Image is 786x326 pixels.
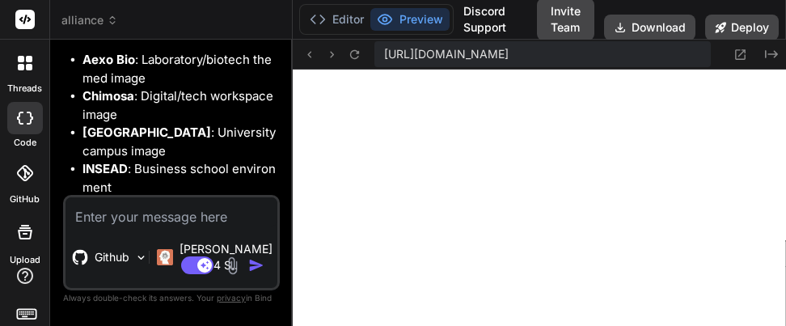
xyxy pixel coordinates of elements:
[95,249,129,265] p: Github
[82,161,128,176] strong: INSEAD
[10,253,40,267] label: Upload
[82,52,135,67] strong: Aexo Bio
[384,46,509,62] span: [URL][DOMAIN_NAME]
[248,257,264,273] img: icon
[223,256,242,275] img: attachment
[63,290,280,306] p: Always double-check its answers. Your in Bind
[7,82,42,95] label: threads
[14,136,36,150] label: code
[303,8,370,31] button: Editor
[82,88,134,104] strong: Chimosa
[157,249,173,265] img: Claude 4 Sonnet
[10,193,40,206] label: GitHub
[82,87,277,124] li: : Digital/tech workspace image
[82,51,277,87] li: : Laboratory/biotech themed image
[217,293,246,303] span: privacy
[180,241,273,273] p: [PERSON_NAME] 4 S..
[61,12,118,28] span: alliance
[370,8,450,31] button: Preview
[705,15,779,40] button: Deploy
[134,251,148,265] img: Pick Models
[82,160,277,197] li: : Business school environment
[82,124,277,160] li: : University campus image
[604,15,695,40] button: Download
[82,125,211,140] strong: [GEOGRAPHIC_DATA]
[293,70,786,326] iframe: Preview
